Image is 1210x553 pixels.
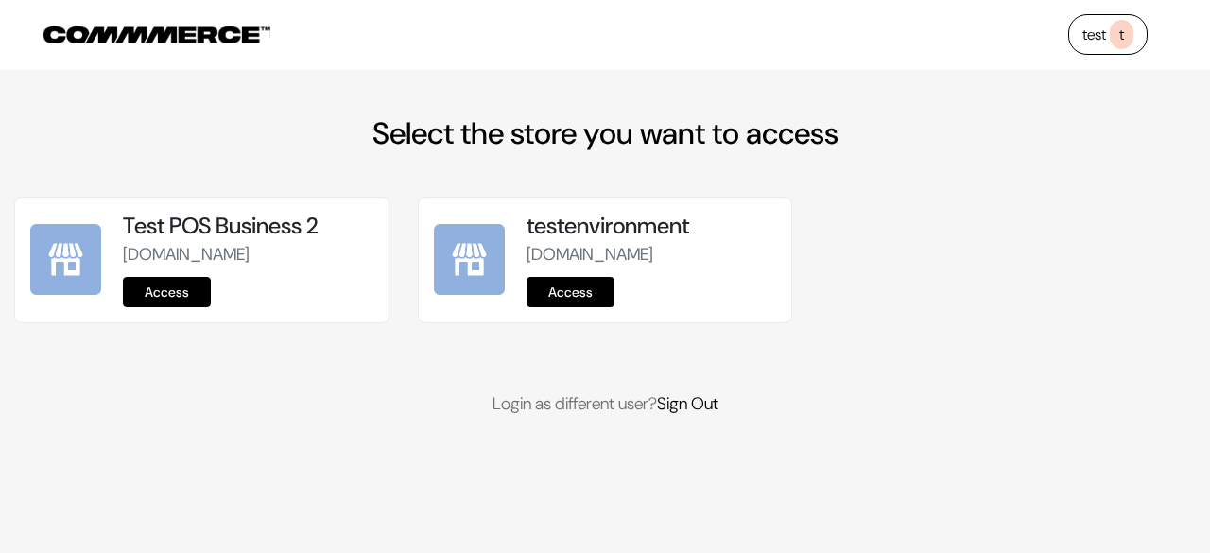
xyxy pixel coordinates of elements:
[527,277,614,307] a: Access
[123,242,372,268] p: [DOMAIN_NAME]
[657,392,718,415] a: Sign Out
[527,213,776,240] h5: testenvironment
[30,224,101,295] img: Test POS Business 2
[434,224,505,295] img: testenvironment
[527,242,776,268] p: [DOMAIN_NAME]
[43,26,270,43] img: COMMMERCE
[1068,14,1148,55] a: testt
[14,115,1196,151] h2: Select the store you want to access
[123,213,372,240] h5: Test POS Business 2
[1110,20,1133,49] span: t
[123,277,211,307] a: Access
[14,391,1196,417] p: Login as different user?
